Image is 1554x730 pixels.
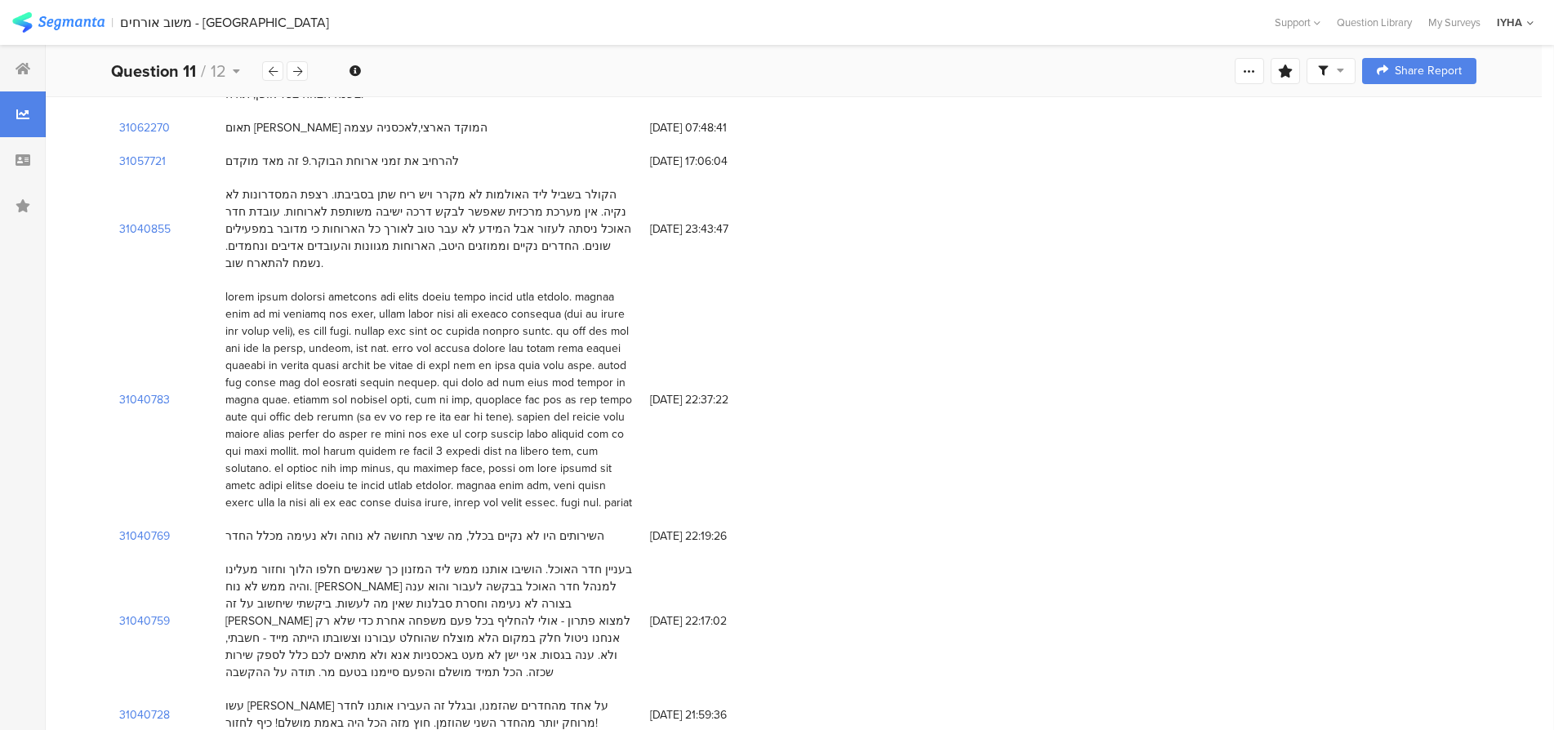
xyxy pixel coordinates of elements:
span: Share Report [1395,65,1462,77]
div: בעניין חדר האוכל. הושיבו אותנו ממש ליד המזנון כך שאנשים חלפו הלוך וחזור מעלינו והיה ממש לא נוח. [... [225,561,634,681]
section: 31062270 [119,119,170,136]
span: [DATE] 07:48:41 [650,119,781,136]
span: [DATE] 22:19:26 [650,527,781,545]
a: Question Library [1329,15,1420,30]
section: 31057721 [119,153,166,170]
section: 31040783 [119,391,170,408]
div: | [111,13,114,32]
span: [DATE] 22:17:02 [650,612,781,630]
div: הקולר בשביל ליד האולמות לא מקרר ויש ריח שתן בסביבתו. רצפת המסדרונות לא נקיה. אין מערכת מרכזית שאפ... [225,186,634,272]
section: 31040769 [119,527,170,545]
section: 31040728 [119,706,170,723]
span: [DATE] 17:06:04 [650,153,781,170]
span: 12 [211,59,226,83]
span: [DATE] 22:37:22 [650,391,781,408]
span: [DATE] 21:59:36 [650,706,781,723]
div: תאום [PERSON_NAME] המוקד הארצי,לאכסניה עצמה [225,119,488,136]
section: 31040759 [119,612,170,630]
b: Question 11 [111,59,196,83]
img: segmanta logo [12,12,105,33]
div: lorem ipsum dolorsi ametcons adi elits doeiu tempo incid utla etdolo. magnaa enim ad mi veniamq n... [225,288,634,511]
div: להרחיב את זמני ארוחת הבוקר.9 זה מאד מוקדם [225,153,459,170]
div: Support [1275,10,1320,35]
div: IYHA [1497,15,1522,30]
span: [DATE] 23:43:47 [650,220,781,238]
div: השירותים היו לא נקיים בכלל, מה שיצר תחושה לא נוחה ולא נעימה מכלל החדר [225,527,604,545]
a: My Surveys [1420,15,1489,30]
div: משוב אורחים - [GEOGRAPHIC_DATA] [120,15,329,30]
span: / [201,59,206,83]
section: 31040855 [119,220,171,238]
